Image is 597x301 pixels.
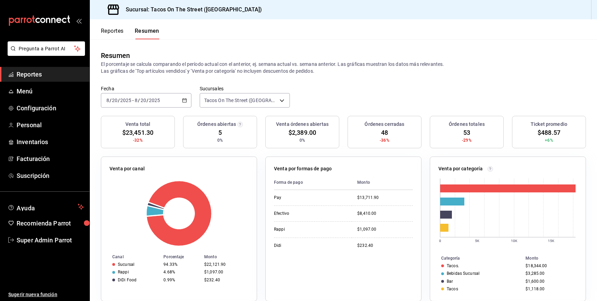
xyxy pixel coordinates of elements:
[110,98,112,103] span: /
[8,41,85,56] button: Pregunta a Parrot AI
[138,98,140,103] span: /
[133,137,143,143] span: -32%
[447,263,459,268] div: Tacos.
[118,278,136,282] div: DiDi Food
[204,262,246,267] div: $22,121.90
[447,279,453,284] div: Bar
[17,219,84,228] span: Recomienda Parrot
[149,98,160,103] input: ----
[106,98,110,103] input: --
[135,28,159,39] button: Resumen
[17,103,84,113] span: Configuración
[288,128,316,137] span: $2,389.00
[525,263,575,268] div: $18,344.00
[274,227,343,232] div: Rappi
[364,121,404,128] h3: Órdenes cerradas
[274,195,343,201] div: Pay
[17,235,84,245] span: Super Admin Parrot
[101,28,159,39] div: navigation tabs
[140,98,146,103] input: --
[118,270,129,274] div: Rappi
[352,175,413,190] th: Monto
[274,175,352,190] th: Forma de pago
[463,128,470,137] span: 53
[118,98,120,103] span: /
[17,203,75,211] span: Ayuda
[112,98,118,103] input: --
[430,254,523,262] th: Categoría
[218,128,222,137] span: 5
[19,45,74,52] span: Pregunta a Parrot AI
[447,271,480,276] div: Bebidas Sucursal
[5,50,85,57] a: Pregunta a Parrot AI
[17,171,84,180] span: Suscripción
[548,239,555,243] text: 15K
[122,128,153,137] span: $23,451.30
[204,270,246,274] div: $1,097.00
[118,262,134,267] div: Sucursal
[380,137,389,143] span: -36%
[146,98,149,103] span: /
[163,270,199,274] div: 4.68%
[120,6,262,14] h3: Sucursal: Tacos On The Street ([GEOGRAPHIC_DATA])
[523,254,586,262] th: Monto
[204,97,277,104] span: Tacos On The Street ([GEOGRAPHIC_DATA])
[274,165,332,172] p: Venta por formas de pago
[132,98,134,103] span: -
[357,227,413,232] div: $1,097.00
[475,239,480,243] text: 5K
[357,211,413,217] div: $8,410.00
[525,271,575,276] div: $3,285.00
[204,278,246,282] div: $232.40
[8,291,84,298] span: Sugerir nueva función
[161,253,201,261] th: Porcentaje
[447,287,458,291] div: Tacos
[17,154,84,163] span: Facturación
[17,137,84,147] span: Inventarios
[101,253,161,261] th: Canal
[381,128,388,137] span: 48
[163,262,199,267] div: 94.33%
[462,137,472,143] span: -29%
[438,165,483,172] p: Venta por categoría
[101,86,191,91] label: Fecha
[217,137,223,143] span: 0%
[276,121,329,128] h3: Venta órdenes abiertas
[525,279,575,284] div: $1,600.00
[163,278,199,282] div: 0.99%
[525,287,575,291] div: $1,118.00
[357,243,413,249] div: $232.40
[357,195,413,201] div: $13,711.90
[17,120,84,130] span: Personal
[76,18,82,23] button: open_drawer_menu
[197,121,236,128] h3: Órdenes abiertas
[531,121,567,128] h3: Ticket promedio
[120,98,132,103] input: ----
[538,128,560,137] span: $488.57
[274,243,343,249] div: Didi
[101,61,586,74] p: El porcentaje se calcula comparando el período actual con el anterior, ej. semana actual vs. sema...
[17,70,84,79] span: Reportes
[300,137,305,143] span: 0%
[449,121,485,128] h3: Órdenes totales
[134,98,138,103] input: --
[274,211,343,217] div: Efectivo
[511,239,518,243] text: 10K
[101,28,124,39] button: Reportes
[201,253,257,261] th: Monto
[439,239,441,243] text: 0
[545,137,553,143] span: +6%
[200,86,290,91] label: Sucursales
[17,87,84,96] span: Menú
[125,121,150,128] h3: Venta total
[101,50,130,61] div: Resumen
[110,165,145,172] p: Venta por canal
